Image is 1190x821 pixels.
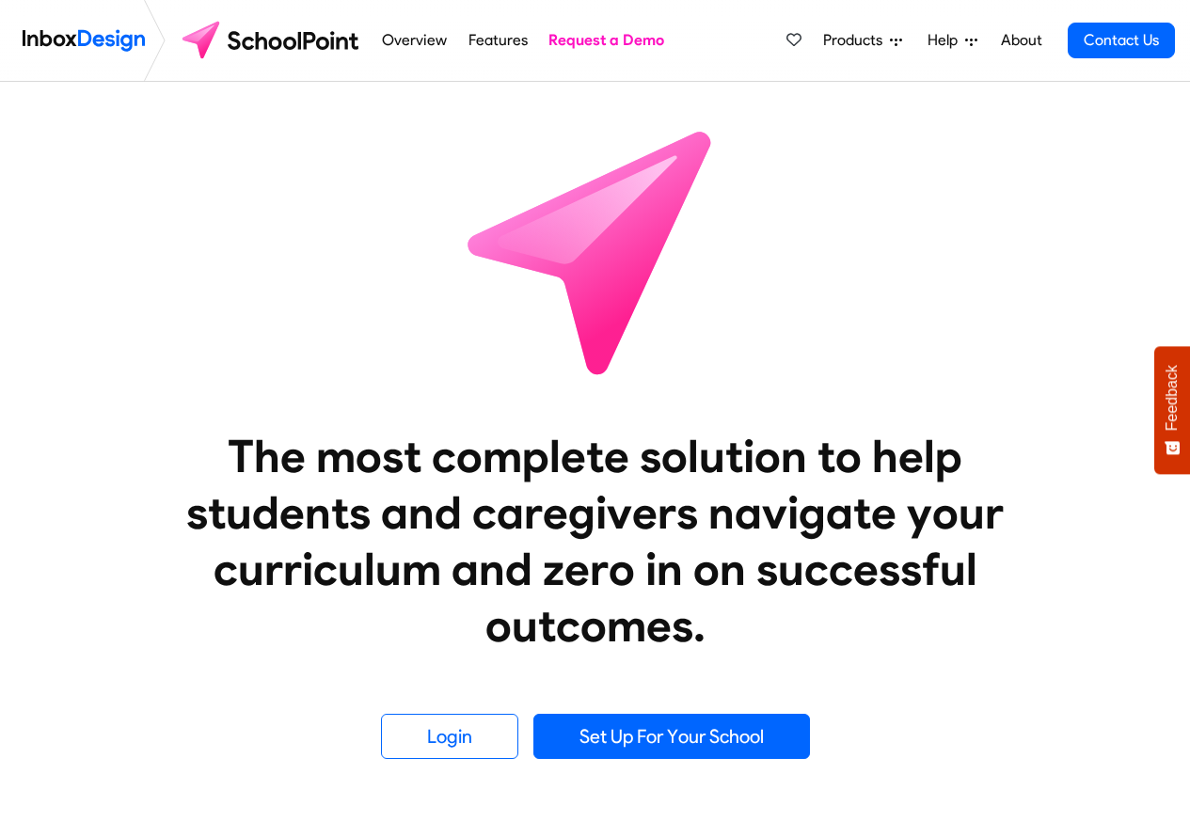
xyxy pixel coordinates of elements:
[995,22,1047,59] a: About
[533,714,810,759] a: Set Up For Your School
[1154,346,1190,474] button: Feedback - Show survey
[377,22,452,59] a: Overview
[381,714,518,759] a: Login
[426,82,765,420] img: icon_schoolpoint.svg
[463,22,532,59] a: Features
[816,22,910,59] a: Products
[920,22,985,59] a: Help
[149,428,1042,654] heading: The most complete solution to help students and caregivers navigate your curriculum and zero in o...
[1068,23,1175,58] a: Contact Us
[928,29,965,52] span: Help
[1164,365,1181,431] span: Feedback
[173,18,372,63] img: schoolpoint logo
[544,22,670,59] a: Request a Demo
[823,29,890,52] span: Products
